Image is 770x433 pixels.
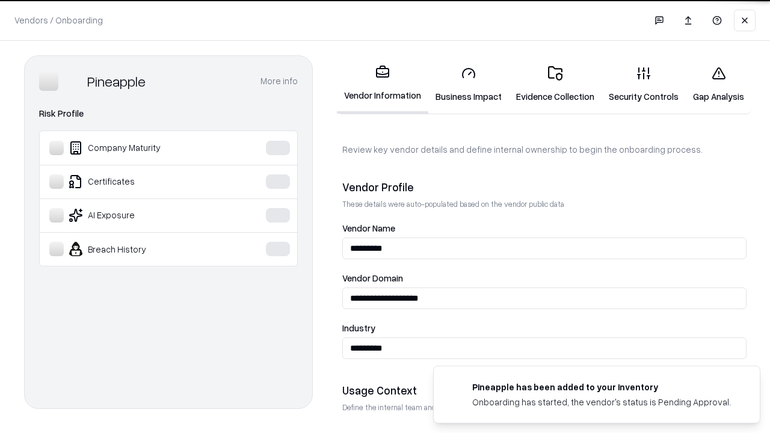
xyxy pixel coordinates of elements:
p: These details were auto-populated based on the vendor public data [342,199,747,209]
div: AI Exposure [49,208,229,223]
img: pineappleenergy.com [448,381,463,395]
div: Company Maturity [49,141,229,155]
p: Vendors / Onboarding [14,14,103,26]
a: Security Controls [602,57,686,112]
a: Vendor Information [337,55,428,114]
label: Industry [342,324,747,333]
div: Pineapple [87,72,146,91]
label: Vendor Domain [342,274,747,283]
div: Risk Profile [39,106,298,121]
div: Usage Context [342,383,747,398]
div: Pineapple has been added to your inventory [472,381,731,393]
button: More info [260,70,298,92]
img: Pineapple [63,72,82,91]
p: Define the internal team and reason for using this vendor. This helps assess business relevance a... [342,402,747,413]
label: Vendor Name [342,224,747,233]
a: Gap Analysis [686,57,751,112]
div: Onboarding has started, the vendor's status is Pending Approval. [472,396,731,408]
a: Evidence Collection [509,57,602,112]
div: Vendor Profile [342,180,747,194]
p: Review key vendor details and define internal ownership to begin the onboarding process. [342,143,747,156]
div: Breach History [49,242,229,256]
a: Business Impact [428,57,509,112]
div: Certificates [49,174,229,189]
